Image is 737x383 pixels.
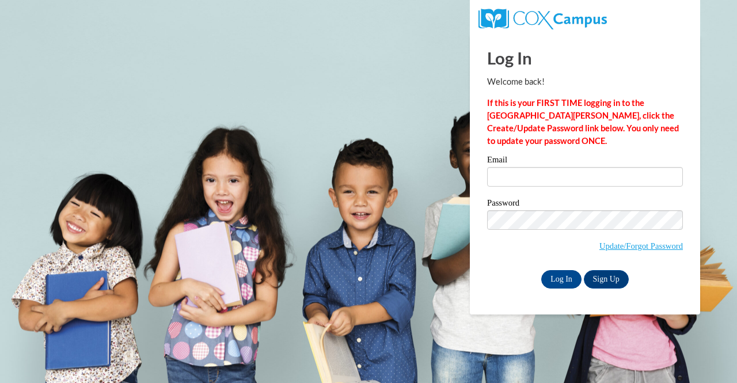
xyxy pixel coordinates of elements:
[487,199,683,210] label: Password
[478,9,607,29] img: COX Campus
[478,13,607,23] a: COX Campus
[487,46,683,70] h1: Log In
[487,98,679,146] strong: If this is your FIRST TIME logging in to the [GEOGRAPHIC_DATA][PERSON_NAME], click the Create/Upd...
[487,156,683,167] label: Email
[599,241,683,251] a: Update/Forgot Password
[584,270,629,289] a: Sign Up
[541,270,582,289] input: Log In
[487,75,683,88] p: Welcome back!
